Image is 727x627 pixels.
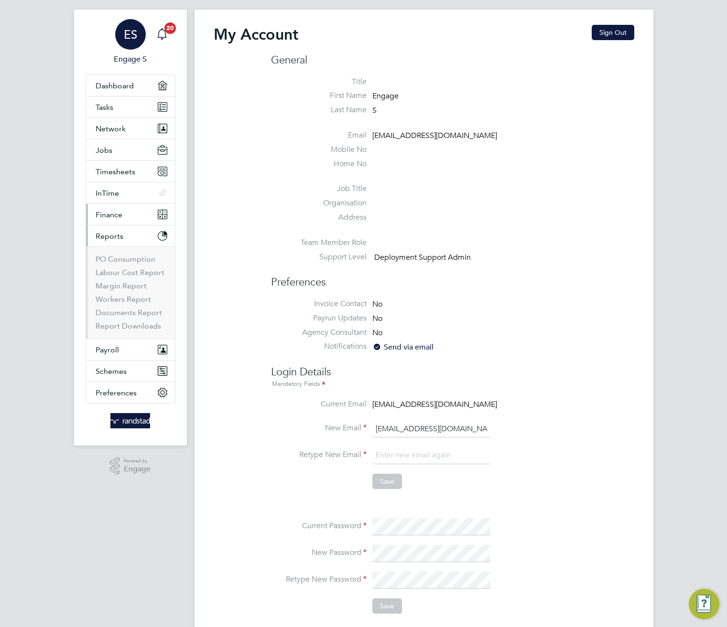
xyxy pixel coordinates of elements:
[86,96,175,117] a: Tasks
[372,474,402,489] button: Save
[271,548,367,558] label: New Password
[96,367,127,376] span: Schemes
[124,28,137,41] span: ES
[96,81,134,90] span: Dashboard
[110,413,150,428] img: randstad-logo-retina.png
[271,130,367,140] label: Email
[96,210,122,219] span: Finance
[86,413,175,428] a: Go to home page
[86,19,175,65] a: ESEngage S
[372,92,399,101] span: Engage
[271,145,367,155] label: Mobile No
[372,131,497,140] span: [EMAIL_ADDRESS][DOMAIN_NAME]
[86,118,175,139] button: Network
[86,139,175,160] button: Jobs
[86,53,175,65] span: Engage S
[271,77,367,87] label: Title
[96,281,147,290] a: Margin Report
[96,321,161,330] a: Report Downloads
[86,246,175,339] div: Reports
[372,342,434,352] span: Send via email
[271,105,367,115] label: Last Name
[271,521,367,531] label: Current Password
[271,213,367,223] label: Address
[374,253,471,262] span: Deployment Support Admin
[96,146,112,155] span: Jobs
[96,124,126,133] span: Network
[164,22,176,34] span: 20
[372,106,377,115] span: S
[372,328,382,338] span: No
[271,184,367,194] label: Job Title
[96,388,137,397] span: Preferences
[271,238,367,248] label: Team Member Role
[271,159,367,169] label: Home No
[124,465,151,473] span: Engage
[74,10,187,446] nav: Main navigation
[96,255,155,264] a: PO Consumption
[96,167,135,176] span: Timesheets
[86,75,175,96] a: Dashboard
[86,161,175,182] button: Timesheets
[96,345,119,354] span: Payroll
[96,295,151,304] a: Workers Report
[271,266,634,289] h3: Preferences
[271,53,634,67] h3: General
[271,328,367,338] label: Agency Consultant
[271,91,367,101] label: First Name
[271,574,367,584] label: Retype New Password
[271,313,367,323] label: Payrun Updates
[271,399,367,409] label: Current Email
[372,314,382,323] span: No
[372,421,490,438] input: Enter new email
[271,299,367,309] label: Invoice Contact
[96,232,123,241] span: Reports
[592,25,634,40] button: Sign Out
[96,268,164,277] a: Labour Cost Report
[689,589,719,619] button: Engage Resource Center
[96,308,162,317] a: Documents Report
[110,457,151,475] a: Powered byEngage
[372,447,490,464] input: Enter new email again
[271,341,367,351] label: Notifications
[86,339,175,360] button: Payroll
[271,450,367,460] label: Retype New Email
[271,198,367,208] label: Organisation
[86,225,175,246] button: Reports
[124,457,151,465] span: Powered by
[86,382,175,403] button: Preferences
[271,356,634,390] h3: Login Details
[271,252,367,262] label: Support Level
[86,361,175,382] button: Schemes
[372,400,497,409] span: [EMAIL_ADDRESS][DOMAIN_NAME]
[271,423,367,433] label: New Email
[152,19,172,50] a: 20
[96,189,119,198] span: InTime
[86,204,175,225] button: Finance
[96,103,113,112] span: Tasks
[372,598,402,614] button: Save
[372,299,382,309] span: No
[214,25,298,44] h2: My Account
[86,182,175,203] button: InTime
[271,379,634,390] div: Mandatory Fields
